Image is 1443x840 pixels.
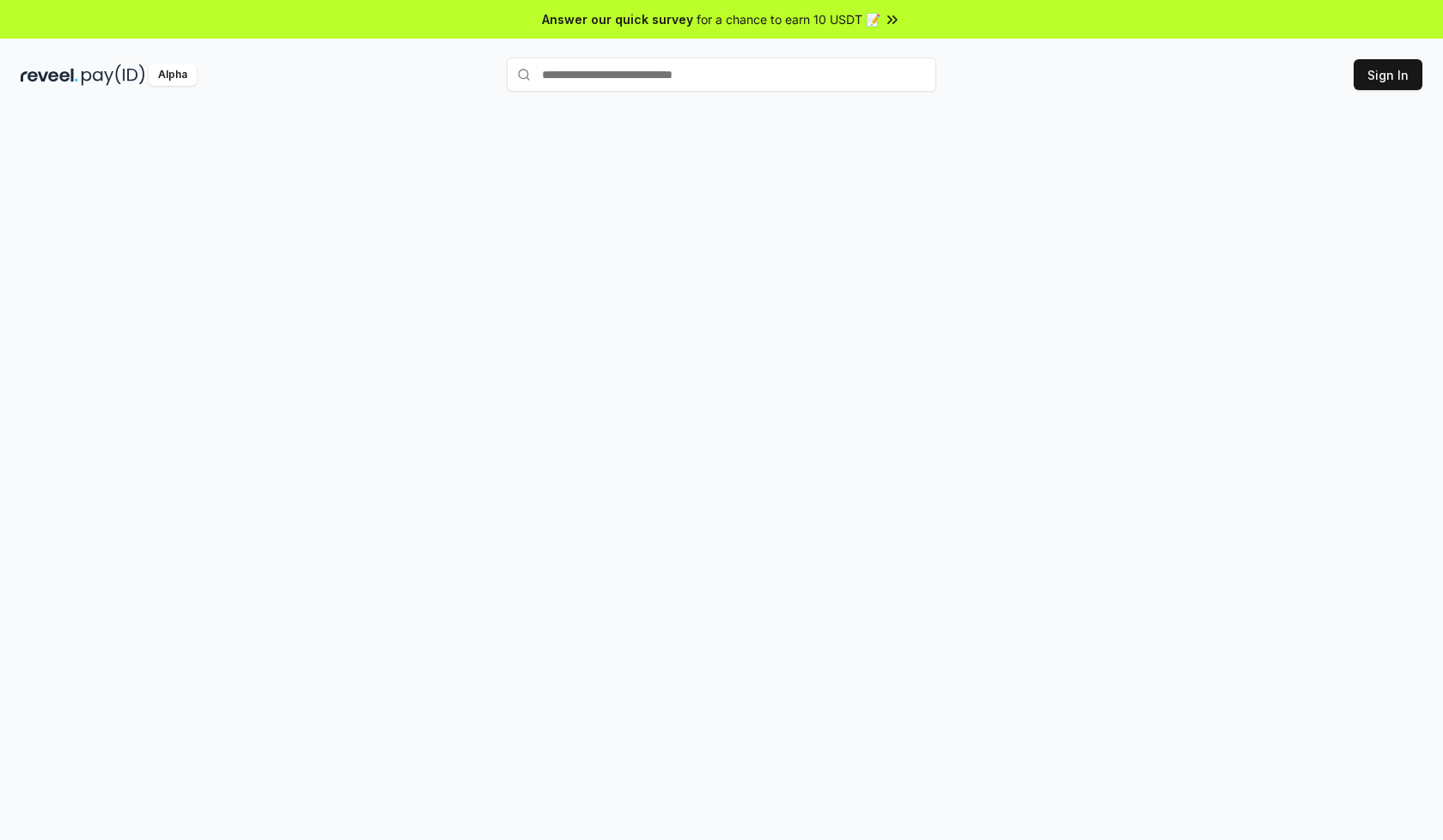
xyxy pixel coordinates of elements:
[21,64,78,86] img: reveel_dark
[542,10,693,28] span: Answer our quick survey
[697,10,880,28] span: for a chance to earn 10 USDT 📝
[1354,59,1422,90] button: Sign In
[149,64,197,86] div: Alpha
[82,64,145,86] img: pay_id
